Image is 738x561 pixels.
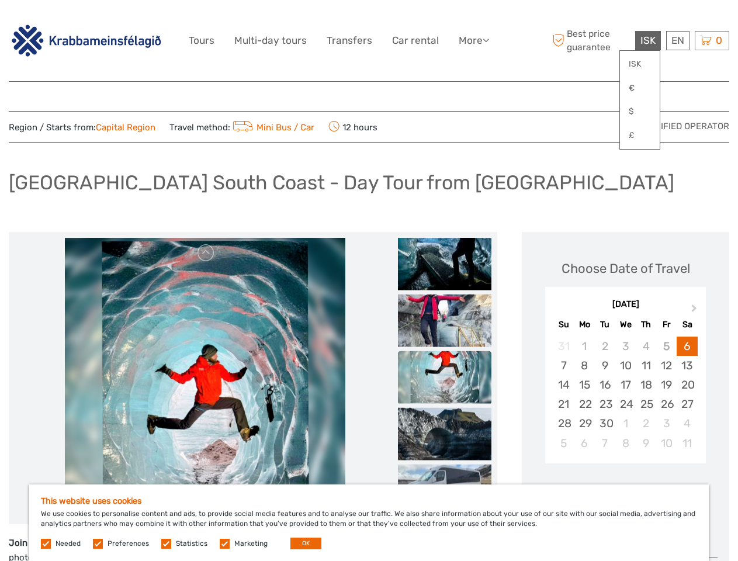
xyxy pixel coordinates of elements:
[9,122,155,134] span: Region / Starts from:
[595,375,615,394] div: Choose Tuesday, September 16th, 2025
[714,34,724,46] span: 0
[615,337,636,356] div: Not available Wednesday, September 3rd, 2025
[686,302,705,320] button: Next Month
[677,434,697,453] div: Choose Saturday, October 11th, 2025
[574,356,595,375] div: Choose Monday, September 8th, 2025
[328,119,377,135] span: 12 hours
[553,337,574,356] div: Not available Sunday, August 31st, 2025
[56,539,81,549] label: Needed
[656,434,677,453] div: Choose Friday, October 10th, 2025
[96,122,155,133] a: Capital Region
[189,32,214,49] a: Tours
[615,394,636,414] div: Choose Wednesday, September 24th, 2025
[459,32,489,49] a: More
[656,414,677,433] div: Choose Friday, October 3rd, 2025
[640,34,656,46] span: ISK
[574,394,595,414] div: Choose Monday, September 22nd, 2025
[553,375,574,394] div: Choose Sunday, September 14th, 2025
[553,434,574,453] div: Choose Sunday, October 5th, 2025
[636,337,656,356] div: Not available Thursday, September 4th, 2025
[636,356,656,375] div: Choose Thursday, September 11th, 2025
[574,414,595,433] div: Choose Monday, September 29th, 2025
[615,434,636,453] div: Choose Wednesday, October 8th, 2025
[574,434,595,453] div: Choose Monday, October 6th, 2025
[545,299,706,311] div: [DATE]
[636,434,656,453] div: Choose Thursday, October 9th, 2025
[9,538,185,548] strong: Join this day tour to [GEOGRAPHIC_DATA]
[620,101,660,122] a: $
[636,317,656,333] div: Th
[169,119,314,135] span: Travel method:
[677,337,697,356] div: Choose Saturday, September 6th, 2025
[595,394,615,414] div: Choose Tuesday, September 23rd, 2025
[398,294,491,347] img: 47766b3ff2534a52b0af9a0e44156c3e_slider_thumbnail.jpeg
[65,238,345,518] img: abdd73aa9b48488bb8532727aa036728_main_slider.png
[398,464,491,517] img: 740222f3d9924d39b6cb0196517fd209_slider_thumbnail.png
[666,31,690,50] div: EN
[595,317,615,333] div: Tu
[41,496,697,506] h5: This website uses cookies
[549,27,632,53] span: Best price guarantee
[656,394,677,414] div: Choose Friday, September 26th, 2025
[398,351,491,403] img: abdd73aa9b48488bb8532727aa036728_slider_thumbnail.png
[677,375,697,394] div: Choose Saturday, September 20th, 2025
[562,259,690,278] div: Choose Date of Travel
[620,78,660,99] a: €
[176,539,207,549] label: Statistics
[595,434,615,453] div: Choose Tuesday, October 7th, 2025
[615,414,636,433] div: Choose Wednesday, October 1st, 2025
[636,375,656,394] div: Choose Thursday, September 18th, 2025
[553,356,574,375] div: Choose Sunday, September 7th, 2025
[553,317,574,333] div: Su
[677,414,697,433] div: Choose Saturday, October 4th, 2025
[677,394,697,414] div: Choose Saturday, September 27th, 2025
[9,23,164,58] img: 3142-b3e26b51-08fe-4449-b938-50ec2168a4a0_logo_big.png
[327,32,372,49] a: Transfers
[677,356,697,375] div: Choose Saturday, September 13th, 2025
[620,54,660,75] a: ISK
[615,356,636,375] div: Choose Wednesday, September 10th, 2025
[392,32,439,49] a: Car rental
[595,414,615,433] div: Choose Tuesday, September 30th, 2025
[574,317,595,333] div: Mo
[677,317,697,333] div: Sa
[398,407,491,460] img: 742810a6ab314386a9535422756f9a7a_slider_thumbnail.jpeg
[398,237,491,290] img: aefba759b66d4ef1bab3e018b6f44f49_slider_thumbnail.jpeg
[595,337,615,356] div: Not available Tuesday, September 2nd, 2025
[615,375,636,394] div: Choose Wednesday, September 17th, 2025
[615,317,636,333] div: We
[644,120,729,133] span: Verified Operator
[636,414,656,433] div: Choose Thursday, October 2nd, 2025
[595,356,615,375] div: Choose Tuesday, September 9th, 2025
[549,337,702,453] div: month 2025-09
[553,414,574,433] div: Choose Sunday, September 28th, 2025
[574,375,595,394] div: Choose Monday, September 15th, 2025
[574,337,595,356] div: Not available Monday, September 1st, 2025
[553,394,574,414] div: Choose Sunday, September 21st, 2025
[29,484,709,561] div: We use cookies to personalise content and ads, to provide social media features and to analyse ou...
[636,394,656,414] div: Choose Thursday, September 25th, 2025
[108,539,149,549] label: Preferences
[656,317,677,333] div: Fr
[656,337,677,356] div: Not available Friday, September 5th, 2025
[234,539,268,549] label: Marketing
[234,32,307,49] a: Multi-day tours
[620,125,660,146] a: £
[290,538,321,549] button: OK
[9,171,674,195] h1: [GEOGRAPHIC_DATA] South Coast - Day Tour from [GEOGRAPHIC_DATA]
[656,375,677,394] div: Choose Friday, September 19th, 2025
[230,122,314,133] a: Mini Bus / Car
[656,356,677,375] div: Choose Friday, September 12th, 2025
